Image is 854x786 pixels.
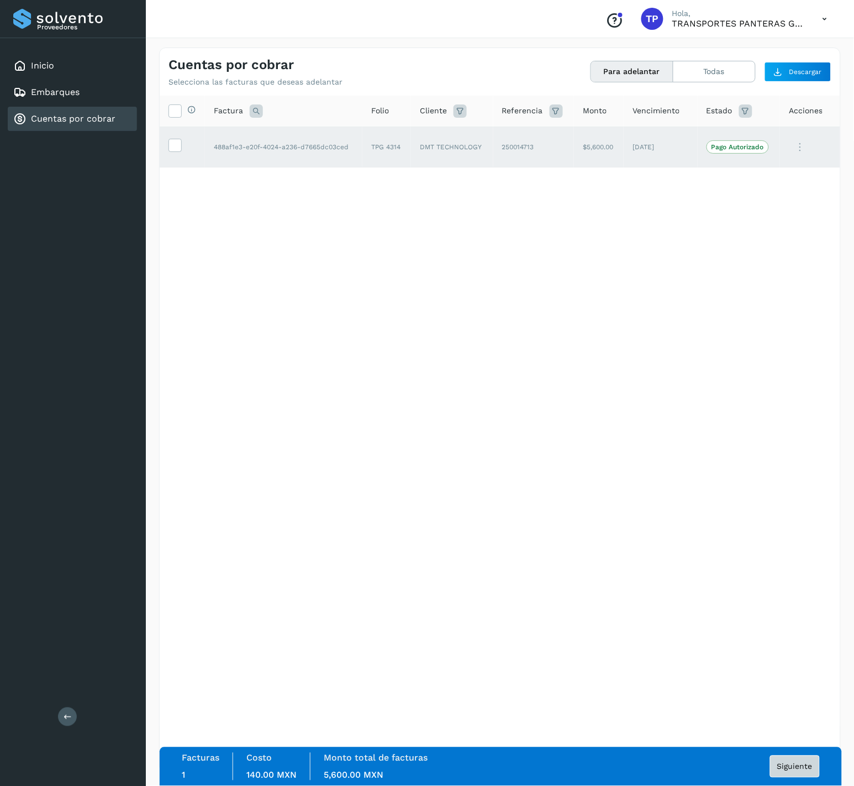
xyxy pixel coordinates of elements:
[8,54,137,78] div: Inicio
[672,18,805,29] p: TRANSPORTES PANTERAS GAPO S.A. DE C.V.
[182,753,219,763] label: Facturas
[770,756,820,778] button: Siguiente
[324,770,383,780] span: 5,600.00 MXN
[420,105,447,117] span: Cliente
[371,105,389,117] span: Folio
[362,127,411,167] td: TPG 4314
[324,753,428,763] label: Monto total de facturas
[789,105,823,117] span: Acciones
[711,143,764,151] p: Pago Autorizado
[673,61,755,82] button: Todas
[182,770,185,780] span: 1
[8,80,137,104] div: Embarques
[411,127,493,167] td: DMT TECHNOLOGY
[493,127,574,167] td: 250014713
[246,753,272,763] label: Costo
[574,127,624,167] td: $5,600.00
[31,113,115,124] a: Cuentas por cobrar
[672,9,805,18] p: Hola,
[583,105,607,117] span: Monto
[246,770,297,780] span: 140.00 MXN
[168,57,294,73] h4: Cuentas por cobrar
[31,87,80,97] a: Embarques
[31,60,54,71] a: Inicio
[707,105,732,117] span: Estado
[8,107,137,131] div: Cuentas por cobrar
[502,105,543,117] span: Referencia
[214,105,243,117] span: Factura
[37,23,133,31] p: Proveedores
[632,105,679,117] span: Vencimiento
[765,62,831,82] button: Descargar
[591,61,673,82] button: Para adelantar
[624,127,697,167] td: [DATE]
[789,67,822,77] span: Descargar
[168,77,342,87] p: Selecciona las facturas que deseas adelantar
[777,763,813,771] span: Siguiente
[205,127,362,167] td: 488af1e3-e20f-4024-a236-d7665dc03ced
